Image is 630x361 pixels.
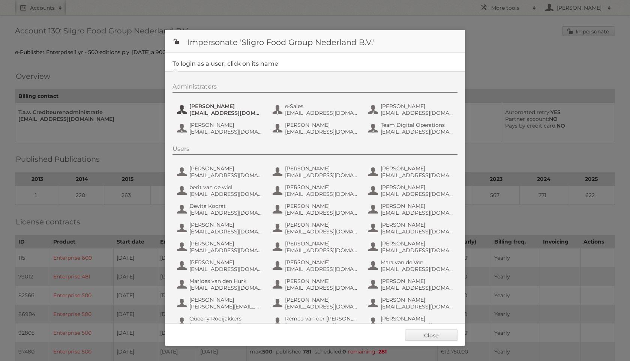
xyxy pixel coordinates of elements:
[285,322,358,329] span: [EMAIL_ADDRESS][DOMAIN_NAME]
[381,209,453,216] span: [EMAIL_ADDRESS][DOMAIN_NAME]
[285,165,358,172] span: [PERSON_NAME]
[176,183,264,198] button: berit van de wiel [EMAIL_ADDRESS][DOMAIN_NAME]
[272,239,360,254] button: [PERSON_NAME] [EMAIL_ADDRESS][DOMAIN_NAME]
[405,329,457,341] a: Close
[176,296,264,311] button: [PERSON_NAME] [PERSON_NAME][EMAIL_ADDRESS][DOMAIN_NAME]
[367,239,456,254] button: [PERSON_NAME] [EMAIL_ADDRESS][DOMAIN_NAME]
[189,172,262,179] span: [EMAIL_ADDRESS][DOMAIN_NAME]
[176,164,264,179] button: [PERSON_NAME] [EMAIL_ADDRESS][DOMAIN_NAME]
[272,296,360,311] button: [PERSON_NAME] [EMAIL_ADDRESS][DOMAIN_NAME]
[285,122,358,128] span: [PERSON_NAME]
[176,258,264,273] button: [PERSON_NAME] [EMAIL_ADDRESS][DOMAIN_NAME]
[285,284,358,291] span: [EMAIL_ADDRESS][DOMAIN_NAME]
[176,314,264,329] button: Queeny Rooijakkers [EMAIL_ADDRESS][DOMAIN_NAME]
[172,83,457,93] div: Administrators
[381,172,453,179] span: [EMAIL_ADDRESS][DOMAIN_NAME]
[189,165,262,172] span: [PERSON_NAME]
[189,247,262,254] span: [EMAIL_ADDRESS][DOMAIN_NAME]
[367,183,456,198] button: [PERSON_NAME] [EMAIL_ADDRESS][DOMAIN_NAME]
[189,209,262,216] span: [EMAIL_ADDRESS][DOMAIN_NAME]
[367,102,456,117] button: [PERSON_NAME] [EMAIL_ADDRESS][DOMAIN_NAME]
[272,221,360,236] button: [PERSON_NAME] [EMAIL_ADDRESS][DOMAIN_NAME]
[189,228,262,235] span: [EMAIL_ADDRESS][DOMAIN_NAME]
[381,284,453,291] span: [EMAIL_ADDRESS][DOMAIN_NAME]
[367,202,456,217] button: [PERSON_NAME] [EMAIL_ADDRESS][DOMAIN_NAME]
[381,103,453,110] span: [PERSON_NAME]
[189,266,262,272] span: [EMAIL_ADDRESS][DOMAIN_NAME]
[367,121,456,136] button: Team Digital Operations [EMAIL_ADDRESS][DOMAIN_NAME]
[189,191,262,197] span: [EMAIL_ADDRESS][DOMAIN_NAME]
[285,221,358,228] span: [PERSON_NAME]
[381,203,453,209] span: [PERSON_NAME]
[272,314,360,329] button: Remco van der [PERSON_NAME] [EMAIL_ADDRESS][DOMAIN_NAME]
[189,110,262,116] span: [EMAIL_ADDRESS][DOMAIN_NAME]
[367,258,456,273] button: Mara van de Ven [EMAIL_ADDRESS][DOMAIN_NAME]
[285,128,358,135] span: [EMAIL_ADDRESS][DOMAIN_NAME]
[285,228,358,235] span: [EMAIL_ADDRESS][DOMAIN_NAME]
[381,322,453,329] span: [EMAIL_ADDRESS][DOMAIN_NAME]
[381,240,453,247] span: [PERSON_NAME]
[189,184,262,191] span: berit van de wiel
[189,203,262,209] span: Devita Kodrat
[272,164,360,179] button: [PERSON_NAME] [EMAIL_ADDRESS][DOMAIN_NAME]
[189,296,262,303] span: [PERSON_NAME]
[285,103,358,110] span: e-Sales
[189,122,262,128] span: [PERSON_NAME]
[176,221,264,236] button: [PERSON_NAME] [EMAIL_ADDRESS][DOMAIN_NAME]
[381,128,453,135] span: [EMAIL_ADDRESS][DOMAIN_NAME]
[165,30,465,53] h1: Impersonate 'Sligro Food Group Nederland B.V.'
[272,183,360,198] button: [PERSON_NAME] [EMAIL_ADDRESS][DOMAIN_NAME]
[189,322,262,329] span: [EMAIL_ADDRESS][DOMAIN_NAME]
[272,202,360,217] button: [PERSON_NAME] [EMAIL_ADDRESS][DOMAIN_NAME]
[285,259,358,266] span: [PERSON_NAME]
[367,164,456,179] button: [PERSON_NAME] [EMAIL_ADDRESS][DOMAIN_NAME]
[172,145,457,155] div: Users
[189,128,262,135] span: [EMAIL_ADDRESS][DOMAIN_NAME]
[272,277,360,292] button: [PERSON_NAME] [EMAIL_ADDRESS][DOMAIN_NAME]
[367,296,456,311] button: [PERSON_NAME] [EMAIL_ADDRESS][DOMAIN_NAME]
[381,247,453,254] span: [EMAIL_ADDRESS][DOMAIN_NAME]
[285,296,358,303] span: [PERSON_NAME]
[285,110,358,116] span: [EMAIL_ADDRESS][DOMAIN_NAME]
[381,303,453,310] span: [EMAIL_ADDRESS][DOMAIN_NAME]
[381,165,453,172] span: [PERSON_NAME]
[176,239,264,254] button: [PERSON_NAME] [EMAIL_ADDRESS][DOMAIN_NAME]
[189,278,262,284] span: Marloes van den Hurk
[189,284,262,291] span: [EMAIL_ADDRESS][DOMAIN_NAME]
[381,221,453,228] span: [PERSON_NAME]
[189,259,262,266] span: [PERSON_NAME]
[381,122,453,128] span: Team Digital Operations
[285,315,358,322] span: Remco van der [PERSON_NAME]
[285,303,358,310] span: [EMAIL_ADDRESS][DOMAIN_NAME]
[381,184,453,191] span: [PERSON_NAME]
[285,184,358,191] span: [PERSON_NAME]
[189,221,262,228] span: [PERSON_NAME]
[381,259,453,266] span: Mara van de Ven
[176,277,264,292] button: Marloes van den Hurk [EMAIL_ADDRESS][DOMAIN_NAME]
[367,314,456,329] button: [PERSON_NAME] [EMAIL_ADDRESS][DOMAIN_NAME]
[189,315,262,322] span: Queeny Rooijakkers
[285,209,358,216] span: [EMAIL_ADDRESS][DOMAIN_NAME]
[189,240,262,247] span: [PERSON_NAME]
[285,191,358,197] span: [EMAIL_ADDRESS][DOMAIN_NAME]
[381,296,453,303] span: [PERSON_NAME]
[176,202,264,217] button: Devita Kodrat [EMAIL_ADDRESS][DOMAIN_NAME]
[176,102,264,117] button: [PERSON_NAME] [EMAIL_ADDRESS][DOMAIN_NAME]
[381,266,453,272] span: [EMAIL_ADDRESS][DOMAIN_NAME]
[285,172,358,179] span: [EMAIL_ADDRESS][DOMAIN_NAME]
[285,278,358,284] span: [PERSON_NAME]
[189,103,262,110] span: [PERSON_NAME]
[381,315,453,322] span: [PERSON_NAME]
[381,191,453,197] span: [EMAIL_ADDRESS][DOMAIN_NAME]
[367,221,456,236] button: [PERSON_NAME] [EMAIL_ADDRESS][DOMAIN_NAME]
[172,60,278,67] legend: To login as a user, click on its name
[285,266,358,272] span: [EMAIL_ADDRESS][DOMAIN_NAME]
[285,240,358,247] span: [PERSON_NAME]
[381,278,453,284] span: [PERSON_NAME]
[285,247,358,254] span: [EMAIL_ADDRESS][DOMAIN_NAME]
[189,303,262,310] span: [PERSON_NAME][EMAIL_ADDRESS][DOMAIN_NAME]
[367,277,456,292] button: [PERSON_NAME] [EMAIL_ADDRESS][DOMAIN_NAME]
[285,203,358,209] span: [PERSON_NAME]
[381,228,453,235] span: [EMAIL_ADDRESS][DOMAIN_NAME]
[381,110,453,116] span: [EMAIL_ADDRESS][DOMAIN_NAME]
